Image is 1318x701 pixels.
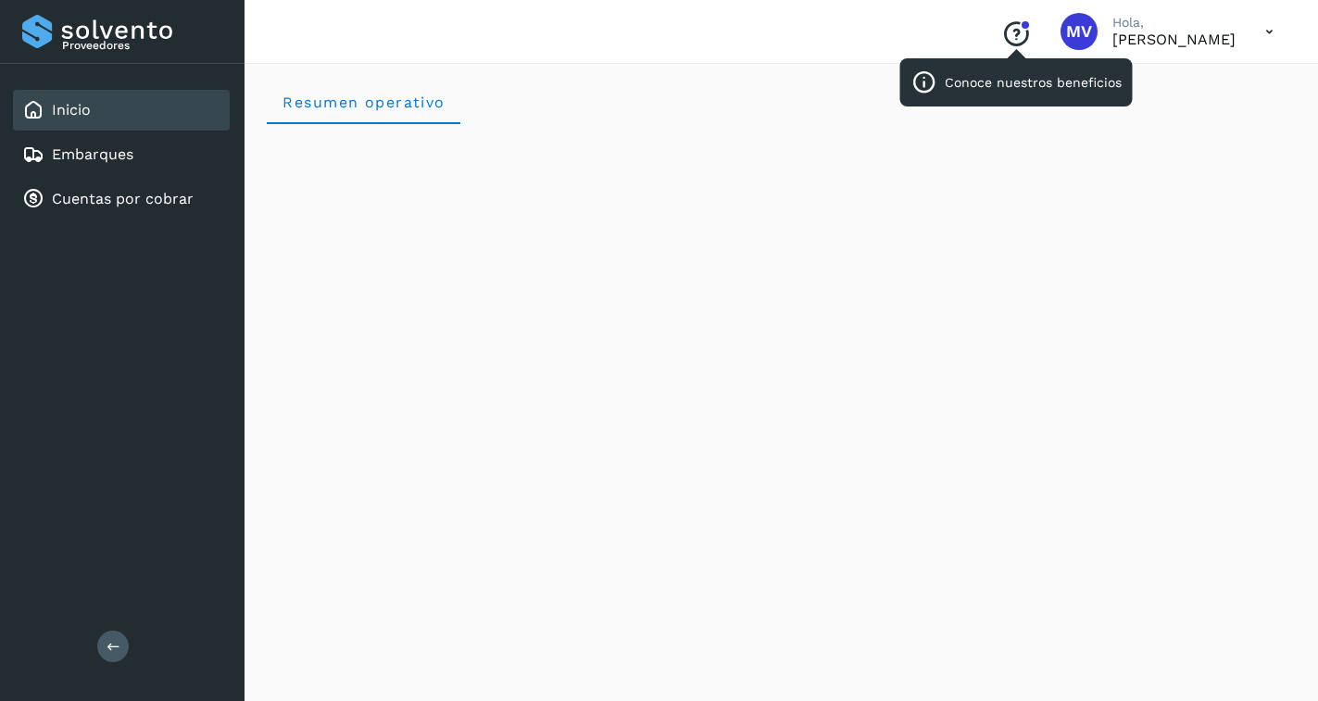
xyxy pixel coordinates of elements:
div: Inicio [13,90,230,131]
div: Cuentas por cobrar [13,179,230,219]
a: Embarques [52,145,133,163]
a: Conoce nuestros beneficios [1001,35,1031,50]
p: Conoce nuestros beneficios [945,75,1122,91]
div: Embarques [13,134,230,175]
a: Cuentas por cobrar [52,190,194,207]
p: Marcos Vargas Mancilla [1112,31,1236,48]
a: Inicio [52,101,91,119]
span: Resumen operativo [282,94,446,111]
p: Hola, [1112,15,1236,31]
p: Proveedores [62,39,222,52]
